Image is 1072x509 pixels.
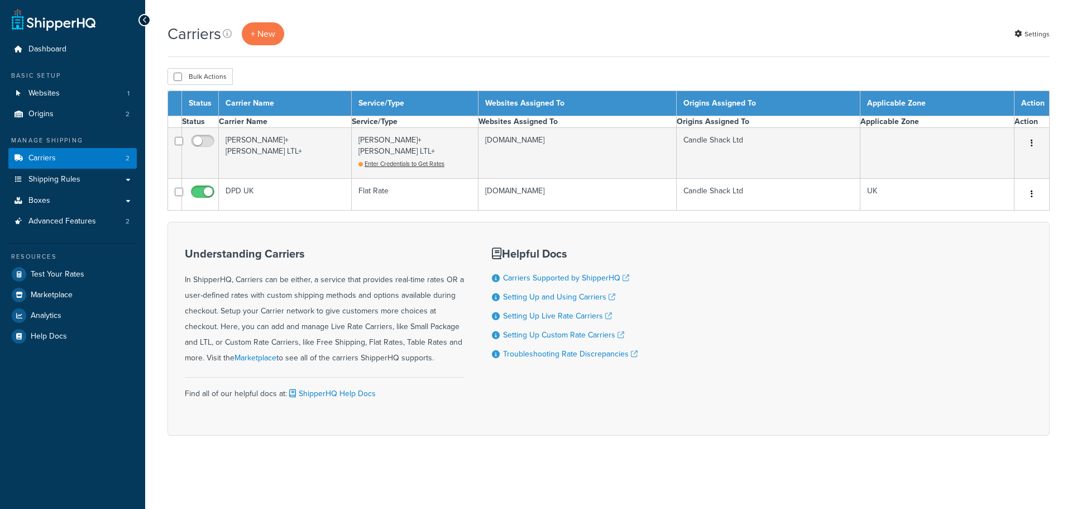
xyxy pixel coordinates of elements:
[8,71,137,80] div: Basic Setup
[12,8,95,31] a: ShipperHQ Home
[478,179,677,211] td: [DOMAIN_NAME]
[8,39,137,60] a: Dashboard
[126,110,130,119] span: 2
[8,83,137,104] li: Websites
[860,116,1014,128] th: Applicable Zone
[351,116,478,128] th: Service/Type
[8,326,137,346] a: Help Docs
[234,352,276,364] a: Marketplace
[8,104,137,125] li: Origins
[1014,91,1050,116] th: Action
[219,128,352,179] td: [PERSON_NAME]+[PERSON_NAME] LTL+
[28,175,80,184] span: Shipping Rules
[492,248,638,260] h3: Helpful Docs
[503,272,629,284] a: Carriers Supported by ShipperHQ
[860,91,1014,116] th: Applicable Zone
[167,23,221,45] h1: Carriers
[287,388,376,399] a: ShipperHQ Help Docs
[8,148,137,169] a: Carriers 2
[31,270,84,279] span: Test Your Rates
[1014,26,1050,42] a: Settings
[8,136,137,145] div: Manage Shipping
[167,68,233,85] button: Bulk Actions
[8,148,137,169] li: Carriers
[28,89,60,98] span: Websites
[1014,116,1050,128] th: Action
[185,248,464,366] div: In ShipperHQ, Carriers can be either, a service that provides real-time rates OR a user-defined r...
[8,211,137,232] a: Advanced Features 2
[182,91,219,116] th: Status
[28,154,56,163] span: Carriers
[503,348,638,360] a: Troubleshooting Rate Discrepancies
[503,310,612,322] a: Setting Up Live Rate Carriers
[28,110,54,119] span: Origins
[676,116,860,128] th: Origins Assigned To
[185,377,464,402] div: Find all of our helpful docs at:
[185,248,464,260] h3: Understanding Carriers
[365,159,444,168] span: Enter Credentials to Get Rates
[478,91,677,116] th: Websites Assigned To
[676,91,860,116] th: Origins Assigned To
[503,291,615,303] a: Setting Up and Using Carriers
[31,291,73,300] span: Marketplace
[126,154,130,163] span: 2
[676,179,860,211] td: Candle Shack Ltd
[219,91,352,116] th: Carrier Name
[478,128,677,179] td: [DOMAIN_NAME]
[31,332,67,341] span: Help Docs
[676,128,860,179] td: Candle Shack Ltd
[28,45,66,54] span: Dashboard
[503,329,624,341] a: Setting Up Custom Rate Carriers
[127,89,130,98] span: 1
[8,191,137,211] a: Boxes
[8,211,137,232] li: Advanced Features
[351,91,478,116] th: Service/Type
[8,104,137,125] a: Origins 2
[28,196,50,206] span: Boxes
[358,159,444,168] a: Enter Credentials to Get Rates
[351,128,478,179] td: [PERSON_NAME]+[PERSON_NAME] LTL+
[8,83,137,104] a: Websites 1
[860,179,1014,211] td: UK
[8,285,137,305] a: Marketplace
[478,116,677,128] th: Websites Assigned To
[126,217,130,226] span: 2
[219,116,352,128] th: Carrier Name
[8,252,137,261] div: Resources
[31,311,61,321] span: Analytics
[351,179,478,211] td: Flat Rate
[8,169,137,190] a: Shipping Rules
[28,217,96,226] span: Advanced Features
[8,264,137,284] a: Test Your Rates
[182,116,219,128] th: Status
[8,306,137,326] a: Analytics
[242,22,284,45] a: + New
[219,179,352,211] td: DPD UK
